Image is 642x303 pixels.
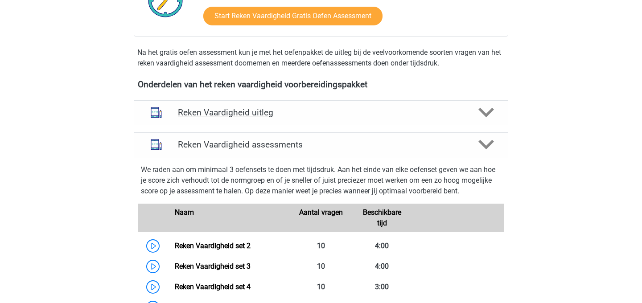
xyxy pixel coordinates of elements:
a: Reken Vaardigheid set 4 [175,283,251,291]
a: Reken Vaardigheid set 3 [175,262,251,270]
div: Aantal vragen [290,207,351,229]
div: Na het gratis oefen assessment kun je met het oefenpakket de uitleg bij de veelvoorkomende soorte... [134,47,508,69]
a: Reken Vaardigheid set 2 [175,242,251,250]
img: reken vaardigheid assessments [145,133,168,156]
h4: Reken Vaardigheid uitleg [178,107,464,118]
a: Start Reken Vaardigheid Gratis Oefen Assessment [203,7,383,25]
a: uitleg Reken Vaardigheid uitleg [130,100,512,125]
div: Naam [168,207,290,229]
img: reken vaardigheid uitleg [145,101,168,124]
h4: Onderdelen van het reken vaardigheid voorbereidingspakket [138,79,504,90]
div: Beschikbare tijd [351,207,412,229]
h4: Reken Vaardigheid assessments [178,139,464,150]
p: We raden aan om minimaal 3 oefensets te doen met tijdsdruk. Aan het einde van elke oefenset geven... [141,164,501,197]
a: assessments Reken Vaardigheid assessments [130,132,512,157]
